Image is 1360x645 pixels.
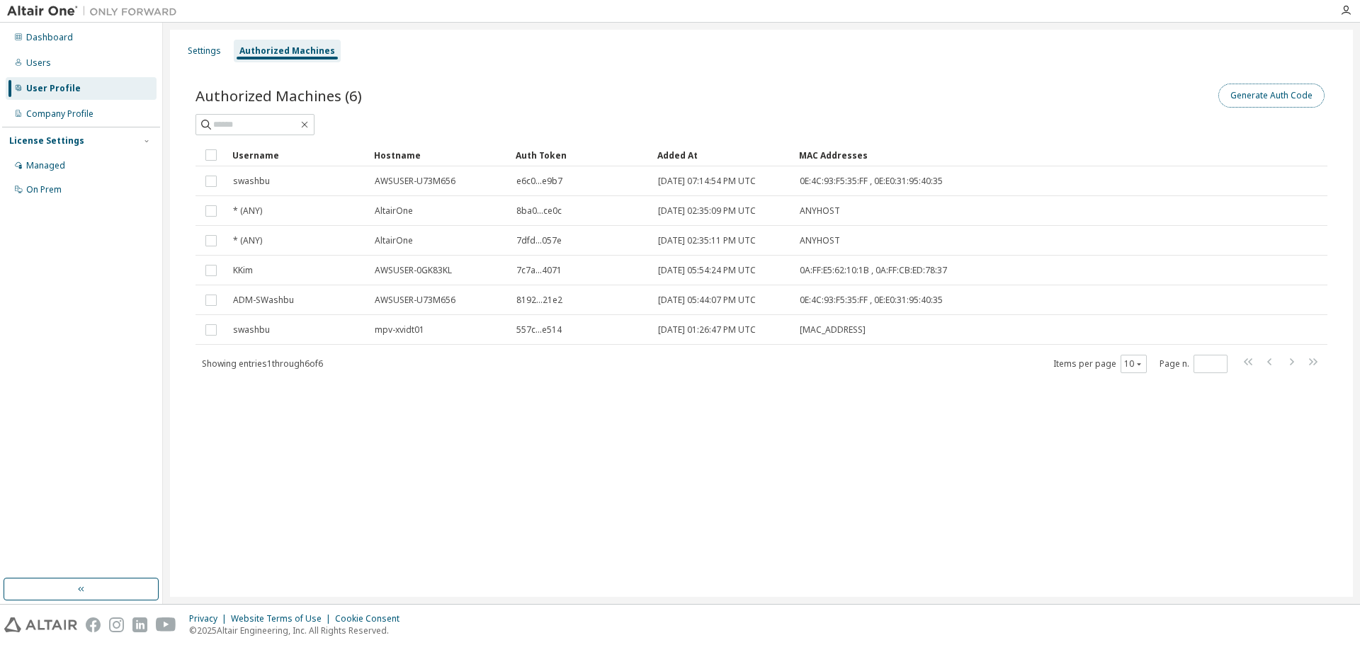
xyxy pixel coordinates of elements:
[86,617,101,632] img: facebook.svg
[109,617,124,632] img: instagram.svg
[799,144,1179,166] div: MAC Addresses
[9,135,84,147] div: License Settings
[658,265,756,276] span: [DATE] 05:54:24 PM UTC
[800,265,947,276] span: 0A:FF:E5:62:10:1B , 0A:FF:CB:ED:78:37
[375,295,455,306] span: AWSUSER-U73M656
[335,613,408,624] div: Cookie Consent
[156,617,176,632] img: youtube.svg
[132,617,147,632] img: linkedin.svg
[800,324,866,336] span: [MAC_ADDRESS]
[231,613,335,624] div: Website Terms of Use
[233,235,262,246] span: * (ANY)
[26,83,81,94] div: User Profile
[374,144,504,166] div: Hostname
[189,624,408,637] p: © 2025 Altair Engineering, Inc. All Rights Reserved.
[375,235,413,246] span: AltairOne
[516,205,562,217] span: 8ba0...ce0c
[188,45,221,57] div: Settings
[189,613,231,624] div: Privacy
[516,324,562,336] span: 557c...e514
[657,144,788,166] div: Added At
[233,265,253,276] span: KKim
[1160,355,1228,373] span: Page n.
[26,160,65,171] div: Managed
[516,295,562,306] span: 8192...21e2
[26,184,62,195] div: On Prem
[658,205,756,217] span: [DATE] 02:35:09 PM UTC
[233,176,270,187] span: swashbu
[195,86,362,105] span: Authorized Machines (6)
[232,144,363,166] div: Username
[800,295,943,306] span: 0E:4C:93:F5:35:FF , 0E:E0:31:95:40:35
[26,57,51,69] div: Users
[202,358,323,370] span: Showing entries 1 through 6 of 6
[1218,84,1325,108] button: Generate Auth Code
[516,235,562,246] span: 7dfd...057e
[233,295,294,306] span: ADM-SWashbu
[233,324,270,336] span: swashbu
[800,176,943,187] span: 0E:4C:93:F5:35:FF , 0E:E0:31:95:40:35
[1053,355,1147,373] span: Items per page
[375,176,455,187] span: AWSUSER-U73M656
[375,324,424,336] span: mpv-xvidt01
[239,45,335,57] div: Authorized Machines
[516,176,562,187] span: e6c0...e9b7
[26,108,93,120] div: Company Profile
[658,235,756,246] span: [DATE] 02:35:11 PM UTC
[516,265,562,276] span: 7c7a...4071
[4,617,77,632] img: altair_logo.svg
[375,265,452,276] span: AWSUSER-0GK83KL
[800,205,840,217] span: ANYHOST
[233,205,262,217] span: * (ANY)
[800,235,840,246] span: ANYHOST
[1124,358,1143,370] button: 10
[516,144,646,166] div: Auth Token
[26,32,73,43] div: Dashboard
[658,295,756,306] span: [DATE] 05:44:07 PM UTC
[658,324,756,336] span: [DATE] 01:26:47 PM UTC
[7,4,184,18] img: Altair One
[658,176,756,187] span: [DATE] 07:14:54 PM UTC
[375,205,413,217] span: AltairOne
